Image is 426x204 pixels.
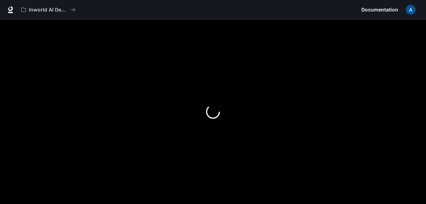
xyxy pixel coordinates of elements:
span: Documentation [361,6,398,14]
button: All workspaces [18,3,79,17]
img: User avatar [406,5,416,15]
button: User avatar [404,3,418,17]
a: Documentation [359,3,401,17]
p: Inworld AI Demos [29,7,68,13]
